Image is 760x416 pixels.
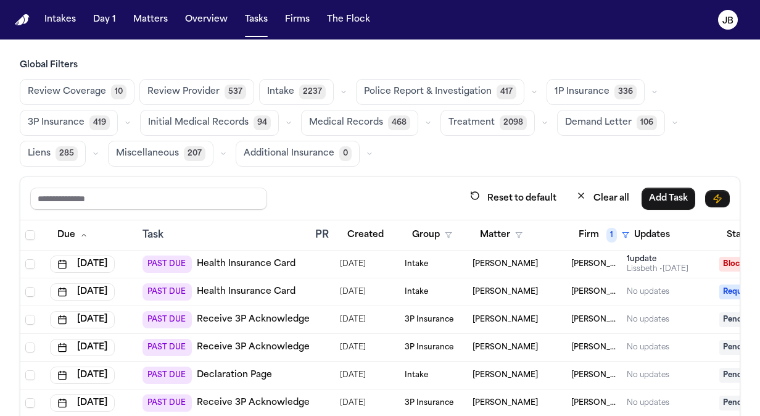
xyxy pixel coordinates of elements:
span: 468 [388,115,410,130]
button: Medical Records468 [301,110,418,136]
span: Treatment [448,117,495,129]
span: John Richards [473,398,538,408]
span: Additional Insurance [244,148,334,160]
span: Select row [25,287,35,297]
span: Ruy Mireles Law Firm [571,315,617,325]
span: Review Coverage [28,86,106,98]
span: Carla Cortes [473,259,538,269]
span: Miscellaneous [116,148,179,160]
span: Justin Hickman [473,287,538,297]
span: 419 [89,115,110,130]
button: Liens285 [20,141,86,167]
button: The Flock [322,9,375,31]
button: Review Coverage10 [20,79,134,105]
span: 7/28/2025, 4:26:15 PM [340,367,366,384]
span: 3P Insurance [28,117,85,129]
span: 8/12/2025, 7:47:41 AM [340,283,366,301]
button: Miscellaneous207 [108,141,213,167]
span: PAST DUE [142,283,192,301]
button: Add Task [642,188,695,210]
div: No updates [627,398,669,408]
span: Liens [28,148,51,160]
span: Select row [25,370,35,380]
span: 10 [111,85,126,99]
div: No updates [627,343,669,352]
span: 285 [56,146,78,161]
span: Ruy Mireles Law Firm [571,343,617,352]
span: Select row [25,259,35,269]
button: [DATE] [50,394,115,412]
button: Group [405,224,460,246]
a: Receive 3P Acknowledgement [197,314,333,326]
span: Ruy Mireles Law Firm [571,259,617,269]
span: 1 [606,228,617,243]
span: Select row [25,398,35,408]
span: Intake [405,287,428,297]
button: Review Provider537 [139,79,254,105]
button: Tasks [240,9,273,31]
span: Intake [267,86,294,98]
button: Treatment2098 [440,110,535,136]
button: [DATE] [50,311,115,328]
button: [DATE] [50,339,115,356]
h3: Global Filters [20,59,740,72]
div: No updates [627,287,669,297]
div: 1 update [627,254,688,264]
span: 207 [184,146,205,161]
a: Overview [180,9,233,31]
a: Matters [128,9,173,31]
a: Declaration Page [197,369,272,381]
button: Demand Letter106 [557,110,665,136]
span: Ruy Mireles Law Firm [571,370,617,380]
span: 2237 [299,85,326,99]
div: Last updated by Lissbeth at 7/25/2025, 2:22:03 PM [627,264,688,274]
span: Intake [405,259,428,269]
button: 1P Insurance336 [547,79,645,105]
button: Updates [627,224,677,246]
span: 417 [497,85,516,99]
button: Created [340,224,391,246]
text: JB [722,17,733,25]
span: 1P Insurance [555,86,609,98]
span: Justin Hickman [473,343,538,352]
span: Demand Letter [565,117,632,129]
span: 3P Insurance [405,343,453,352]
button: 3P Insurance419 [20,110,118,136]
button: Police Report & Investigation417 [356,79,524,105]
span: PAST DUE [142,311,192,328]
button: [DATE] [50,256,115,273]
button: Matter [473,224,530,246]
button: Clear all [569,187,637,210]
span: Initial Medical Records [148,117,249,129]
button: [DATE] [50,283,115,301]
a: Receive 3P Acknowledgement [197,341,333,354]
a: Health Insurance Card [197,258,295,270]
span: 7/25/2025, 2:11:27 PM [340,256,366,273]
button: Intakes [39,9,81,31]
span: 0 [339,146,352,161]
span: 3P Insurance [405,398,453,408]
span: Ruy Mireles Law Firm [571,398,617,408]
span: 2098 [500,115,527,130]
button: [DATE] [50,367,115,384]
span: 537 [225,85,246,99]
span: Carla Cortes [473,315,538,325]
span: Medical Records [309,117,383,129]
span: PAST DUE [142,339,192,356]
button: Reset to default [463,187,564,210]
span: 336 [614,85,637,99]
a: Home [15,14,30,26]
button: Firm1 [571,224,637,246]
button: Intake2237 [259,79,334,105]
span: 3P Insurance [405,315,453,325]
span: PAST DUE [142,367,192,384]
button: Immediate Task [705,190,730,207]
button: Day 1 [88,9,121,31]
button: Initial Medical Records94 [140,110,279,136]
span: Police Report & Investigation [364,86,492,98]
a: Firms [280,9,315,31]
a: Receive 3P Acknowledgement [197,397,333,409]
div: No updates [627,315,669,325]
